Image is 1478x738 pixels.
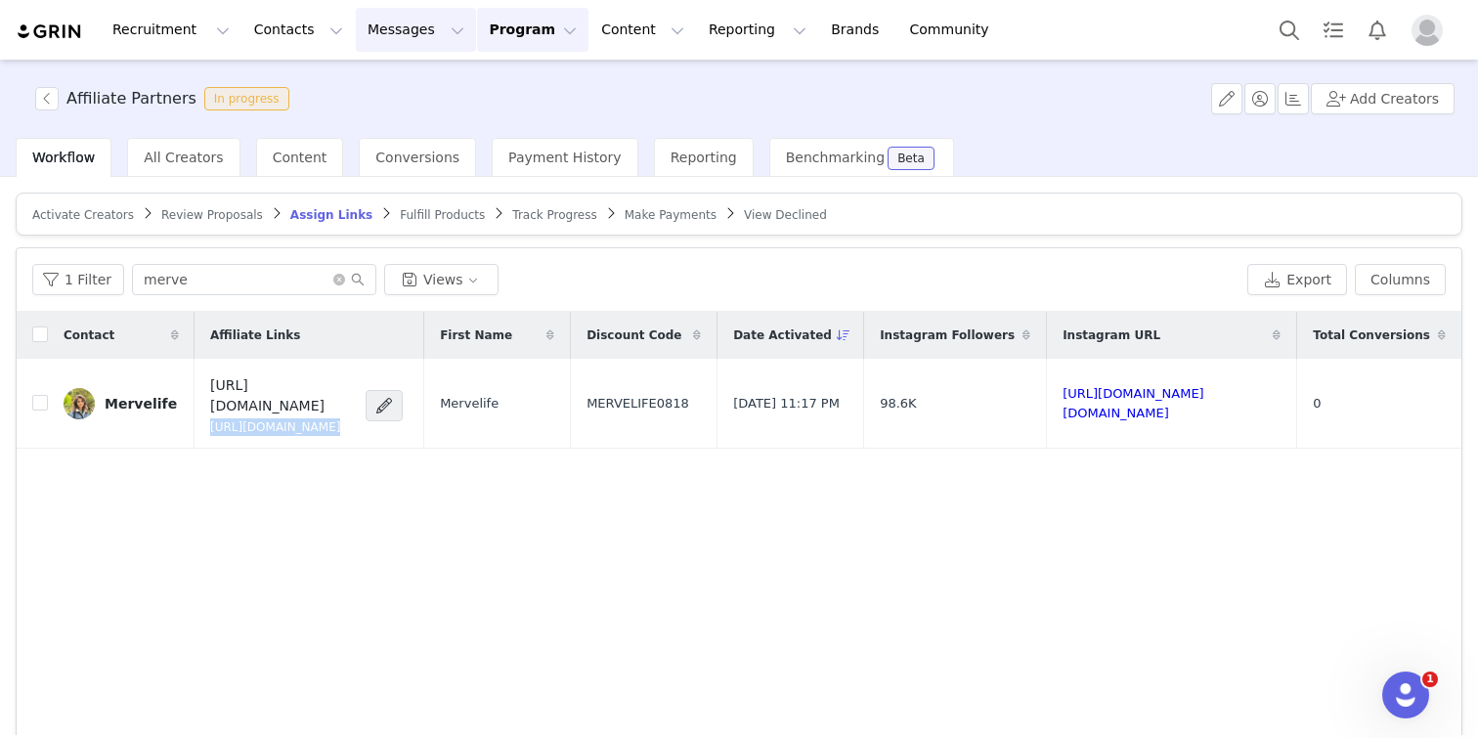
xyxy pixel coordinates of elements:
a: Brands [819,8,896,52]
button: Program [477,8,588,52]
span: Discount Code [587,326,681,344]
span: Review Proposals [161,208,263,222]
div: Mervelife [105,396,177,412]
span: Affiliate Links [210,326,300,344]
iframe: Intercom live chat [1382,672,1429,718]
span: [DATE] 11:17 PM [733,394,840,413]
a: Tasks [1312,8,1355,52]
span: Conversions [375,150,459,165]
img: placeholder-profile.jpg [1412,15,1443,46]
i: icon: search [351,273,365,286]
span: MERVELIFE0818 [587,394,689,413]
span: Reporting [671,150,737,165]
span: Track Progress [512,208,596,222]
span: Fulfill Products [400,208,485,222]
span: All Creators [144,150,223,165]
span: Benchmarking [786,150,885,165]
button: Notifications [1356,8,1399,52]
span: Mervelife [440,394,499,413]
div: Beta [897,152,925,164]
button: Search [1268,8,1311,52]
span: Payment History [508,150,622,165]
a: Community [898,8,1010,52]
span: Make Payments [625,208,717,222]
span: 1 [1422,672,1438,687]
button: Add Creators [1311,83,1455,114]
p: [URL][DOMAIN_NAME] [210,418,354,436]
input: Search... [132,264,376,295]
img: grin logo [16,22,84,41]
span: Content [273,150,327,165]
button: Columns [1355,264,1446,295]
button: Export [1247,264,1347,295]
a: Mervelife [64,388,179,419]
h4: [URL][DOMAIN_NAME] [210,375,354,416]
img: 13a57a01-c46f-4634-ad0b-8e6e4e0f109c--s.jpg [64,388,95,419]
span: View Declined [744,208,827,222]
span: 0 [1313,394,1321,413]
button: Contacts [242,8,355,52]
h3: Affiliate Partners [66,87,196,110]
button: Recruitment [101,8,241,52]
button: Profile [1400,15,1462,46]
button: Messages [356,8,476,52]
span: Total Conversions [1313,326,1430,344]
span: Workflow [32,150,95,165]
button: 1 Filter [32,264,124,295]
span: Assign Links [290,208,372,222]
span: Instagram Followers [880,326,1015,344]
button: Views [384,264,499,295]
span: Instagram URL [1063,326,1160,344]
span: [object Object] [35,87,297,110]
span: 98.6K [880,394,916,413]
span: In progress [204,87,289,110]
button: Content [589,8,696,52]
span: Activate Creators [32,208,134,222]
span: Contact [64,326,114,344]
span: First Name [440,326,512,344]
span: Date Activated [733,326,832,344]
a: [URL][DOMAIN_NAME][DOMAIN_NAME] [1063,386,1204,420]
i: icon: close-circle [333,274,345,285]
button: Reporting [697,8,818,52]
